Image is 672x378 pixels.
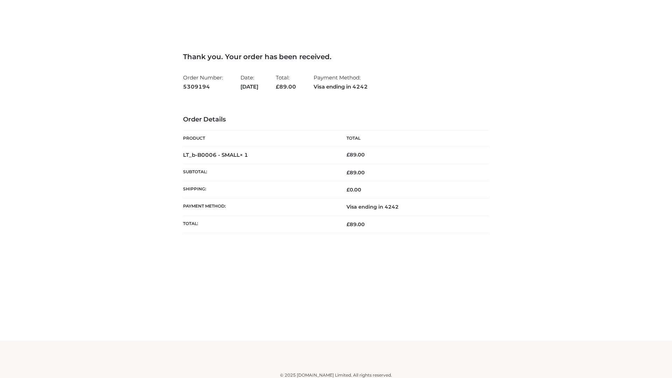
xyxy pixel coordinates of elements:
span: £ [276,83,279,90]
li: Total: [276,71,296,93]
strong: × 1 [240,152,248,158]
td: Visa ending in 4242 [336,198,489,216]
span: £ [346,152,350,158]
strong: LT_b-B0006 - SMALL [183,152,248,158]
strong: Visa ending in 4242 [314,82,368,91]
th: Total: [183,216,336,233]
span: 89.00 [346,221,365,227]
th: Payment method: [183,198,336,216]
strong: 5309194 [183,82,223,91]
th: Total [336,131,489,146]
li: Order Number: [183,71,223,93]
bdi: 89.00 [346,152,365,158]
span: 89.00 [276,83,296,90]
span: 89.00 [346,169,365,176]
li: Payment Method: [314,71,368,93]
span: £ [346,187,350,193]
h3: Order Details [183,116,489,124]
th: Shipping: [183,181,336,198]
strong: [DATE] [240,82,258,91]
bdi: 0.00 [346,187,361,193]
li: Date: [240,71,258,93]
th: Subtotal: [183,164,336,181]
th: Product [183,131,336,146]
h3: Thank you. Your order has been received. [183,52,489,61]
span: £ [346,169,350,176]
span: £ [346,221,350,227]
